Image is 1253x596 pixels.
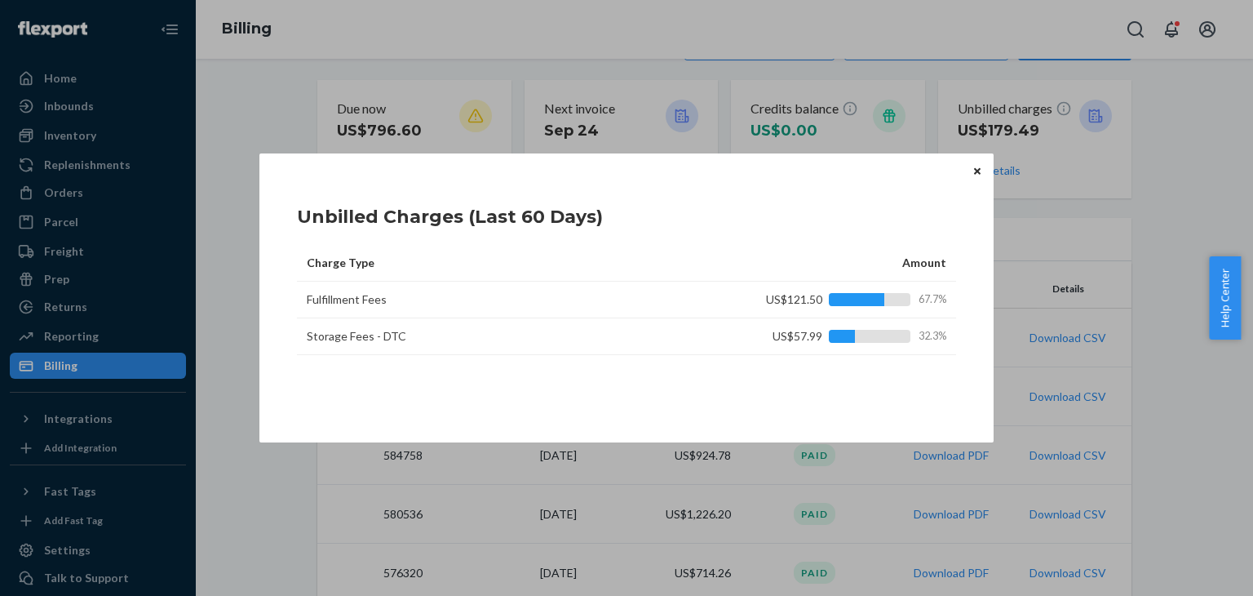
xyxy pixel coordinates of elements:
[297,245,705,282] th: Charge Type
[969,162,985,180] button: Close
[731,291,946,308] div: US$121.50
[917,329,946,344] span: 32.3%
[297,282,705,318] td: Fulfillment Fees
[297,204,603,230] h1: Unbilled Charges (Last 60 Days)
[297,318,705,355] td: Storage Fees - DTC
[731,328,946,345] div: US$57.99
[917,292,946,307] span: 67.7%
[705,245,956,282] th: Amount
